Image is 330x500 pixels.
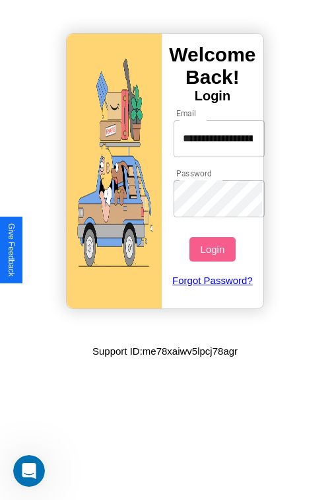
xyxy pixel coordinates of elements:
img: gif [67,34,162,308]
iframe: Intercom live chat [13,455,45,487]
label: Password [176,168,211,179]
a: Forgot Password? [167,262,259,299]
label: Email [176,108,197,119]
h3: Welcome Back! [162,44,263,89]
div: Give Feedback [7,223,16,277]
h4: Login [162,89,263,104]
p: Support ID: me78xaiwv5lpcj78agr [92,342,238,360]
button: Login [189,237,235,262]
